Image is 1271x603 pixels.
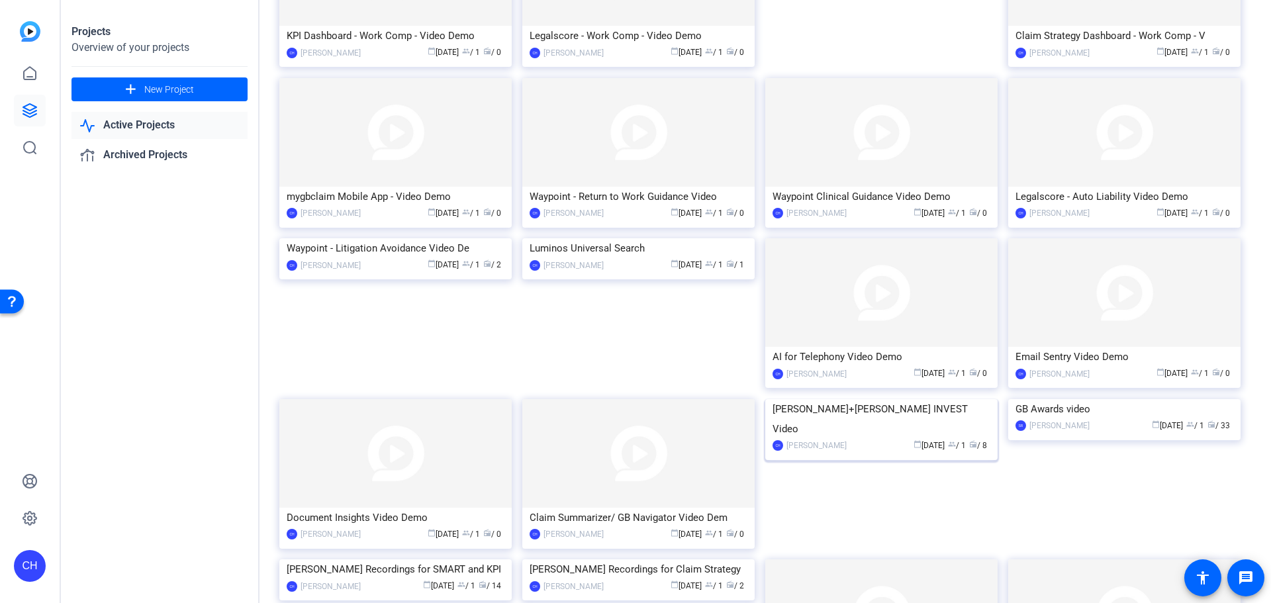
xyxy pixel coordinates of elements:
span: radio [726,259,734,267]
div: Waypoint - Return to Work Guidance Video [530,187,747,207]
span: [DATE] [1156,209,1188,218]
span: [DATE] [428,530,459,539]
span: / 1 [1186,421,1204,430]
div: CH [530,48,540,58]
span: [DATE] [428,209,459,218]
span: calendar_today [914,440,921,448]
span: radio [1207,420,1215,428]
div: CH [530,581,540,592]
span: calendar_today [671,529,679,537]
span: / 0 [726,209,744,218]
span: radio [483,529,491,537]
span: radio [483,208,491,216]
span: radio [726,47,734,55]
div: Legalscore - Auto Liability Video Demo [1015,187,1233,207]
div: [PERSON_NAME] [543,46,604,60]
div: CH [287,208,297,218]
div: SR [1015,420,1026,431]
span: / 33 [1207,421,1230,430]
div: mygbclaim Mobile App - Video Demo [287,187,504,207]
span: calendar_today [428,208,436,216]
span: [DATE] [428,48,459,57]
span: [DATE] [671,581,702,590]
div: CH [530,529,540,539]
div: CH [287,581,297,592]
div: Waypoint - Litigation Avoidance Video De [287,238,504,258]
div: Email Sentry Video Demo [1015,347,1233,367]
span: [DATE] [914,369,945,378]
span: [DATE] [914,209,945,218]
span: radio [969,208,977,216]
div: Legalscore - Work Comp - Video Demo [530,26,747,46]
div: [PERSON_NAME] [301,580,361,593]
span: group [705,259,713,267]
span: [DATE] [671,48,702,57]
span: group [1191,47,1199,55]
div: KPI Dashboard - Work Comp - Video Demo [287,26,504,46]
div: [PERSON_NAME] [1029,419,1090,432]
span: / 0 [1212,209,1230,218]
div: [PERSON_NAME] [301,528,361,541]
span: / 1 [462,209,480,218]
a: Active Projects [71,112,248,139]
div: CH [773,208,783,218]
div: CH [1015,48,1026,58]
div: Projects [71,24,248,40]
span: group [948,208,956,216]
span: / 0 [1212,369,1230,378]
div: CH [1015,369,1026,379]
span: calendar_today [914,208,921,216]
div: Waypoint Clinical Guidance Video Demo [773,187,990,207]
span: group [705,529,713,537]
span: group [1186,420,1194,428]
span: [DATE] [1156,369,1188,378]
span: / 0 [969,369,987,378]
div: [PERSON_NAME] [301,259,361,272]
span: group [462,47,470,55]
span: / 1 [705,530,723,539]
div: [PERSON_NAME] [1029,367,1090,381]
span: / 1 [726,260,744,269]
span: [DATE] [671,530,702,539]
div: [PERSON_NAME] [543,528,604,541]
div: [PERSON_NAME] [786,207,847,220]
div: [PERSON_NAME] [543,207,604,220]
span: [DATE] [671,209,702,218]
span: calendar_today [671,208,679,216]
span: calendar_today [1156,47,1164,55]
span: group [705,47,713,55]
a: Archived Projects [71,142,248,169]
span: group [462,208,470,216]
span: [DATE] [423,581,454,590]
span: [DATE] [428,260,459,269]
span: calendar_today [428,529,436,537]
mat-icon: add [122,81,139,98]
span: calendar_today [671,259,679,267]
span: group [705,208,713,216]
span: / 1 [948,209,966,218]
span: / 8 [969,441,987,450]
span: / 1 [1191,48,1209,57]
span: radio [969,440,977,448]
div: [PERSON_NAME] Recordings for Claim Strategy [530,559,747,579]
span: / 0 [483,48,501,57]
div: Claim Summarizer/ GB Navigator Video Dem [530,508,747,528]
div: CH [773,440,783,451]
span: calendar_today [914,368,921,376]
span: [DATE] [1152,421,1183,430]
mat-icon: message [1238,570,1254,586]
div: CH [530,208,540,218]
span: / 1 [948,441,966,450]
div: [PERSON_NAME] [301,46,361,60]
span: group [948,368,956,376]
span: group [705,580,713,588]
div: CH [14,550,46,582]
span: / 1 [705,581,723,590]
div: CH [287,260,297,271]
span: radio [1212,208,1220,216]
div: AI for Telephony Video Demo [773,347,990,367]
div: [PERSON_NAME] [1029,46,1090,60]
div: [PERSON_NAME] [1029,207,1090,220]
span: / 0 [726,48,744,57]
span: [DATE] [1156,48,1188,57]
